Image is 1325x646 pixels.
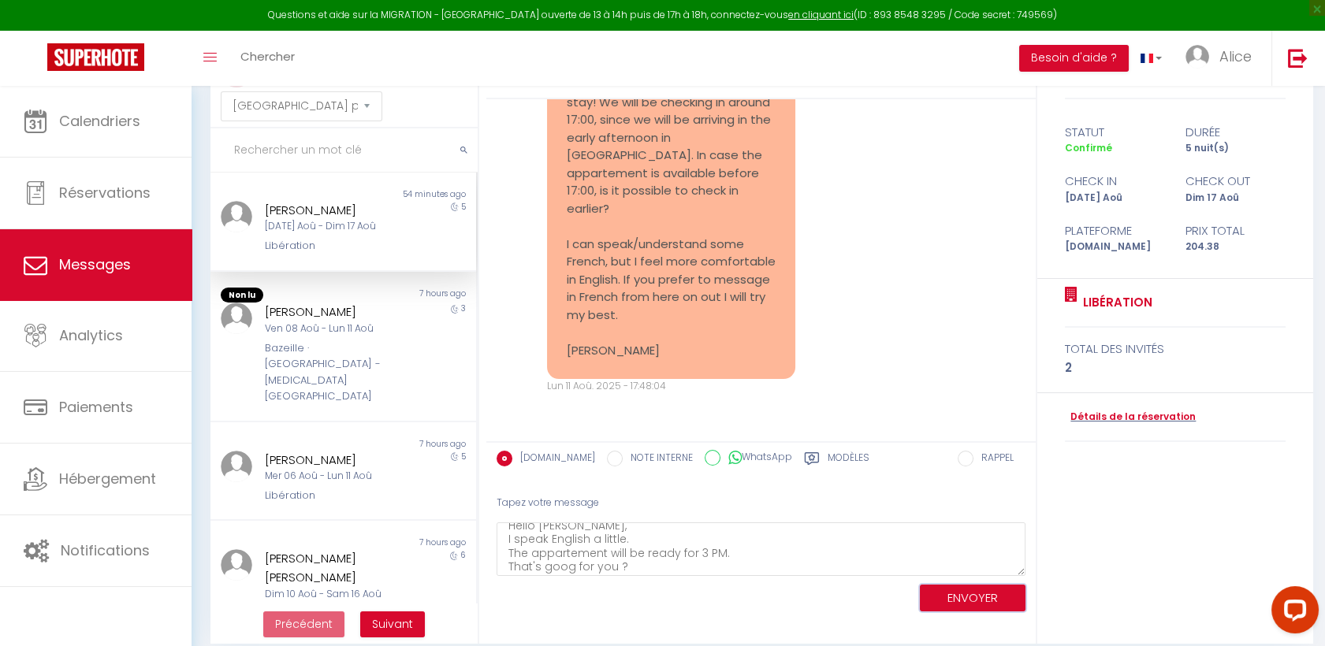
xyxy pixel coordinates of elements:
[265,488,399,503] div: Libération
[461,451,466,462] span: 5
[1019,45,1129,72] button: Besoin d'aide ?
[1259,580,1325,646] iframe: LiveChat chat widget
[920,585,1025,612] button: ENVOYER
[265,587,399,602] div: Dim 10 Aoû - Sam 16 Aoû
[828,451,869,470] label: Modèles
[221,451,252,482] img: ...
[229,31,307,86] a: Chercher
[210,128,478,173] input: Rechercher un mot clé
[221,201,252,232] img: ...
[61,540,150,560] span: Notifications
[461,201,466,213] span: 5
[1175,191,1296,206] div: Dim 17 Aoû
[343,438,475,451] div: 7 hours ago
[59,397,133,417] span: Paiements
[265,238,399,254] div: Libération
[1175,123,1296,142] div: durée
[1175,172,1296,191] div: check out
[623,451,693,468] label: NOTE INTERNE
[1055,191,1175,206] div: [DATE] Aoû
[497,484,1025,522] div: Tapez votre message
[567,23,776,360] pre: [PERSON_NAME], Thank you for the detailed instructions, we look forward to our stay! We will be c...
[59,111,140,131] span: Calendriers
[788,8,854,21] a: en cliquant ici
[372,616,413,632] span: Suivant
[1055,172,1175,191] div: check in
[1065,410,1196,425] a: Détails de la réservation
[265,303,399,321] div: [PERSON_NAME]
[1174,31,1271,86] a: ... Alice
[1288,48,1308,68] img: logout
[973,451,1014,468] label: RAPPEL
[1065,141,1112,154] span: Confirmé
[547,379,796,394] div: Lun 11 Aoû. 2025 - 17:48:04
[1055,123,1175,142] div: statut
[720,450,792,467] label: WhatsApp
[221,288,263,303] span: Non lu
[1065,340,1286,358] div: total des invités
[1077,293,1152,312] a: Libération
[47,43,144,71] img: Super Booking
[512,451,595,468] label: [DOMAIN_NAME]
[265,451,399,470] div: [PERSON_NAME]
[343,188,475,201] div: 54 minutes ago
[221,303,252,334] img: ...
[1175,221,1296,240] div: Prix total
[360,611,425,638] button: Next
[265,321,399,336] div: Ven 08 Aoû - Lun 11 Aoû
[1175,141,1296,156] div: 5 nuit(s)
[275,616,333,632] span: Précédent
[1175,239,1296,254] div: 204.38
[59,325,123,345] span: Analytics
[343,536,475,549] div: 7 hours ago
[265,549,399,586] div: [PERSON_NAME] [PERSON_NAME]
[460,549,466,561] span: 6
[265,201,399,220] div: [PERSON_NAME]
[265,219,399,234] div: [DATE] Aoû - Dim 17 Aoû
[343,288,475,303] div: 7 hours ago
[59,183,151,202] span: Réservations
[59,469,156,488] span: Hébergement
[461,303,466,314] span: 3
[263,611,344,638] button: Previous
[1065,358,1286,377] div: 2
[1055,221,1175,240] div: Plateforme
[221,549,252,581] img: ...
[265,340,399,405] div: Bazeille · [GEOGRAPHIC_DATA] - [MEDICAL_DATA][GEOGRAPHIC_DATA]
[240,48,295,65] span: Chercher
[1185,45,1209,69] img: ...
[265,469,399,484] div: Mer 06 Aoû - Lun 11 Aoû
[1055,239,1175,254] div: [DOMAIN_NAME]
[1219,46,1252,66] span: Alice
[59,254,131,274] span: Messages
